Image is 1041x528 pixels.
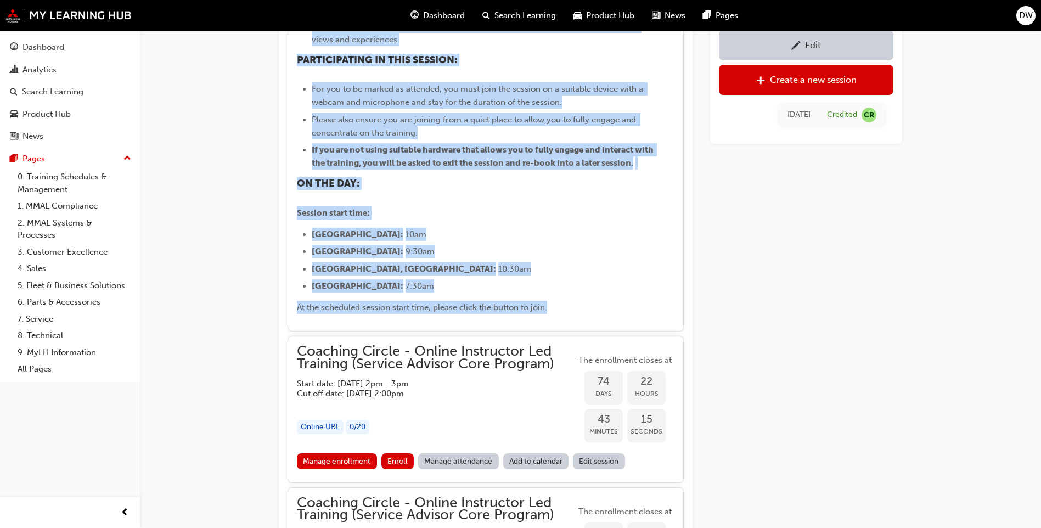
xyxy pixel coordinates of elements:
[756,75,766,86] span: plus-icon
[573,453,625,469] a: Edit session
[1016,6,1036,25] button: DW
[297,345,674,474] button: Coaching Circle - Online Instructor Led Training (Service Advisor Core Program)Start date: [DATE]...
[297,54,457,66] span: PARTICIPATING IN THIS SESSION:
[4,126,136,147] a: News
[770,74,857,85] div: Create a new session
[498,264,531,274] span: 10:30am
[13,311,136,328] a: 7. Service
[297,345,576,370] span: Coaching Circle - Online Instructor Led Training (Service Advisor Core Program)
[4,35,136,149] button: DashboardAnalyticsSearch LearningProduct HubNews
[13,327,136,344] a: 8. Technical
[805,40,821,50] div: Edit
[10,65,18,75] span: chart-icon
[827,109,857,120] div: Credited
[5,8,132,23] img: mmal
[13,294,136,311] a: 6. Parts & Accessories
[474,4,565,27] a: search-iconSearch Learning
[10,132,18,142] span: news-icon
[10,154,18,164] span: pages-icon
[387,457,408,466] span: Enroll
[418,453,499,469] a: Manage attendance
[627,387,666,400] span: Hours
[4,37,136,58] a: Dashboard
[312,115,638,138] span: Please also ensure you are joining from a quiet place to allow you to fully engage and concentrat...
[123,151,131,166] span: up-icon
[643,4,694,27] a: news-iconNews
[584,375,623,388] span: 74
[22,130,43,143] div: News
[573,9,582,23] span: car-icon
[4,82,136,102] a: Search Learning
[406,229,426,239] span: 10am
[482,9,490,23] span: search-icon
[10,110,18,120] span: car-icon
[346,420,369,435] div: 0 / 20
[297,208,370,218] span: Session start time:
[719,64,893,94] a: Create a new session
[13,215,136,244] a: 2. MMAL Systems & Processes
[13,260,136,277] a: 4. Sales
[312,264,496,274] span: [GEOGRAPHIC_DATA], [GEOGRAPHIC_DATA]:
[584,425,623,438] span: Minutes
[297,302,547,312] span: At the scheduled session start time, please click the button to join.
[627,425,666,438] span: Seconds
[694,4,747,27] a: pages-iconPages
[503,453,569,469] a: Add to calendar
[10,43,18,53] span: guage-icon
[22,41,64,54] div: Dashboard
[312,246,403,256] span: [GEOGRAPHIC_DATA]:
[312,145,655,168] span: If you are not using suitable hardware that allows you to fully engage and interact with the trai...
[4,149,136,169] button: Pages
[565,4,643,27] a: car-iconProduct Hub
[13,198,136,215] a: 1. MMAL Compliance
[584,413,623,426] span: 43
[494,9,556,22] span: Search Learning
[627,413,666,426] span: 15
[297,420,344,435] div: Online URL
[787,108,811,121] div: Tue Oct 01 2024 09:30:00 GMT+0930 (Australian Central Standard Time)
[13,361,136,378] a: All Pages
[297,389,558,398] h5: Cut off date: [DATE] 2:00pm
[423,9,465,22] span: Dashboard
[13,168,136,198] a: 0. Training Schedules & Management
[312,8,646,44] span: This is an online session run by an instructor. This session is a safe space for interaction and ...
[10,87,18,97] span: search-icon
[1019,9,1033,22] span: DW
[312,84,645,107] span: For you to be marked as attended, you must join the session on a suitable device with a webcam an...
[406,246,435,256] span: 9:30am
[862,107,876,122] span: null-icon
[719,30,893,60] a: Edit
[576,354,674,367] span: The enrollment closes at
[703,9,711,23] span: pages-icon
[791,41,801,52] span: pencil-icon
[22,108,71,121] div: Product Hub
[586,9,634,22] span: Product Hub
[13,277,136,294] a: 5. Fleet & Business Solutions
[576,505,674,518] span: The enrollment closes at
[584,387,623,400] span: Days
[297,379,558,389] h5: Start date: [DATE] 2pm - 3pm
[121,506,129,520] span: prev-icon
[22,64,57,76] div: Analytics
[381,453,414,469] button: Enroll
[4,60,136,80] a: Analytics
[22,153,45,165] div: Pages
[406,281,434,291] span: 7:30am
[312,281,403,291] span: [GEOGRAPHIC_DATA]:
[716,9,738,22] span: Pages
[297,497,576,521] span: Coaching Circle - Online Instructor Led Training (Service Advisor Core Program)
[402,4,474,27] a: guage-iconDashboard
[627,375,666,388] span: 22
[22,86,83,98] div: Search Learning
[410,9,419,23] span: guage-icon
[13,244,136,261] a: 3. Customer Excellence
[297,453,377,469] a: Manage enrollment
[312,229,403,239] span: [GEOGRAPHIC_DATA]:
[13,344,136,361] a: 9. MyLH Information
[652,9,660,23] span: news-icon
[665,9,685,22] span: News
[4,104,136,125] a: Product Hub
[297,177,359,189] span: ON THE DAY:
